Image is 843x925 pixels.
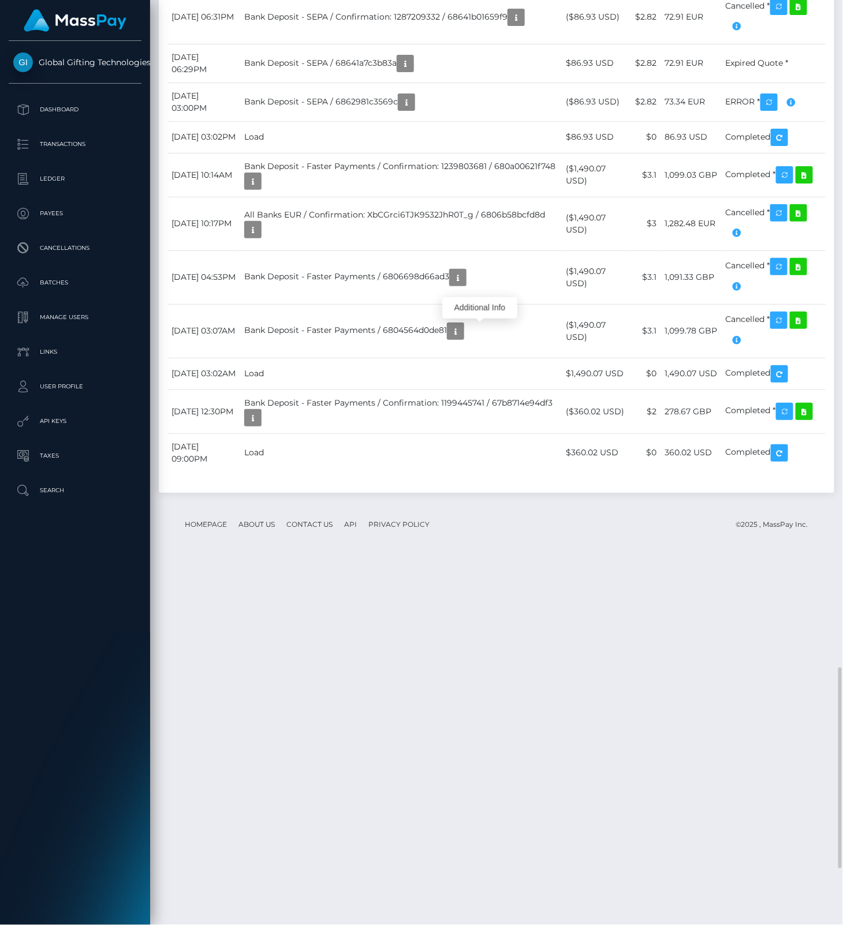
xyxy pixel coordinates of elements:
td: Bank Deposit - Faster Payments / Confirmation: 1199445741 / 67b8714e94df3 [240,390,562,433]
a: API [340,515,361,533]
a: Dashboard [9,95,141,124]
td: ($360.02 USD) [562,390,632,433]
a: Cancellations [9,234,141,263]
a: Search [9,476,141,505]
p: Transactions [13,136,137,153]
td: ($1,490.07 USD) [562,304,632,358]
td: ($1,490.07 USD) [562,250,632,304]
a: Privacy Policy [364,515,434,533]
a: Transactions [9,130,141,159]
td: [DATE] 03:02AM [167,358,240,390]
div: Additional Info [442,297,517,319]
td: [DATE] 06:29PM [167,44,240,83]
td: Completed * [722,153,826,197]
td: Completed * [722,390,826,433]
td: $3.1 [632,304,661,358]
td: Load [240,358,562,390]
p: Ledger [13,170,137,188]
td: $3.1 [632,153,661,197]
p: API Keys [13,413,137,430]
a: API Keys [9,407,141,436]
td: $2.82 [632,44,661,83]
td: $1,490.07 USD [562,358,632,390]
a: Ledger [9,164,141,193]
p: Taxes [13,447,137,465]
a: Homepage [180,515,232,533]
span: Global Gifting Technologies Inc [9,57,141,68]
a: Manage Users [9,303,141,332]
td: [DATE] 10:17PM [167,197,240,250]
td: [DATE] 09:00PM [167,433,240,472]
p: Dashboard [13,101,137,118]
td: $86.93 USD [562,44,632,83]
td: $86.93 USD [562,121,632,153]
td: 1,091.33 GBP [661,250,722,304]
td: Expired Quote * [722,44,826,83]
td: $2 [632,390,661,433]
td: Load [240,433,562,472]
p: Manage Users [13,309,137,326]
p: Search [13,482,137,499]
td: [DATE] 12:30PM [167,390,240,433]
td: 73.34 EUR [661,83,722,121]
div: © 2025 , MassPay Inc. [736,518,817,531]
p: User Profile [13,378,137,395]
td: 360.02 USD [661,433,722,472]
a: Links [9,338,141,366]
img: MassPay Logo [24,9,126,32]
td: Bank Deposit - SEPA / 68641a7c3b83a [240,44,562,83]
a: Contact Us [282,515,337,533]
td: Bank Deposit - Faster Payments / 6804564d0de81 [240,304,562,358]
td: ($86.93 USD) [562,83,632,121]
td: Completed [722,433,826,472]
td: All Banks EUR / Confirmation: XbCGrci6TJK9532JhR0T_g / 6806b58bcfd8d [240,197,562,250]
td: Bank Deposit - SEPA / 6862981c3569c [240,83,562,121]
p: Payees [13,205,137,222]
a: Payees [9,199,141,228]
td: $0 [632,358,661,390]
td: ERROR * [722,83,826,121]
td: ($1,490.07 USD) [562,197,632,250]
td: 1,099.03 GBP [661,153,722,197]
td: Bank Deposit - Faster Payments / Confirmation: 1239803681 / 680a00621f748 [240,153,562,197]
a: About Us [234,515,279,533]
p: Links [13,343,137,361]
td: 278.67 GBP [661,390,722,433]
td: [DATE] 10:14AM [167,153,240,197]
td: 72.91 EUR [661,44,722,83]
td: $0 [632,433,661,472]
td: Bank Deposit - Faster Payments / 6806698d66ad3 [240,250,562,304]
td: Completed [722,358,826,390]
td: $360.02 USD [562,433,632,472]
td: 86.93 USD [661,121,722,153]
a: Batches [9,268,141,297]
td: ($1,490.07 USD) [562,153,632,197]
td: 1,099.78 GBP [661,304,722,358]
td: 1,490.07 USD [661,358,722,390]
td: Completed [722,121,826,153]
td: $3 [632,197,661,250]
td: Load [240,121,562,153]
a: Taxes [9,441,141,470]
td: Cancelled * [722,304,826,358]
td: $0 [632,121,661,153]
td: [DATE] 03:02PM [167,121,240,153]
td: Cancelled * [722,197,826,250]
td: $2.82 [632,83,661,121]
td: [DATE] 03:00PM [167,83,240,121]
td: $3.1 [632,250,661,304]
td: Cancelled * [722,250,826,304]
td: [DATE] 04:53PM [167,250,240,304]
img: Global Gifting Technologies Inc [13,53,33,72]
td: [DATE] 03:07AM [167,304,240,358]
p: Cancellations [13,239,137,257]
a: User Profile [9,372,141,401]
td: 1,282.48 EUR [661,197,722,250]
p: Batches [13,274,137,291]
